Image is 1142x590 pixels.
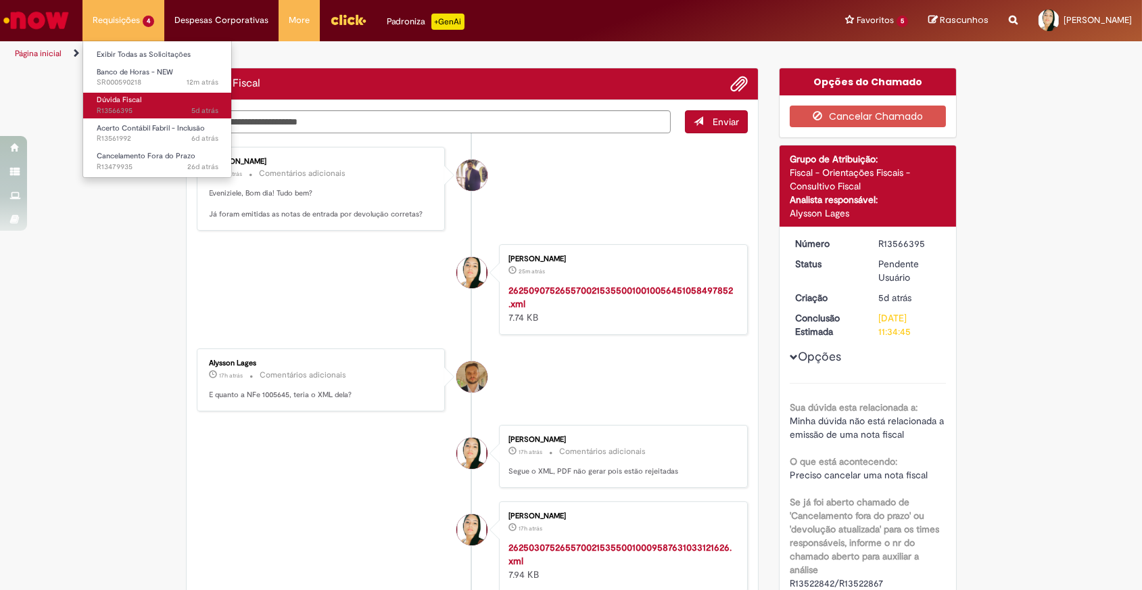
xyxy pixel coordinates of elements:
div: [PERSON_NAME] [210,158,435,166]
time: 24/09/2025 10:11:05 [191,133,218,143]
small: Comentários adicionais [260,168,346,179]
img: ServiceNow [1,7,71,34]
b: Se já foi aberto chamado de 'Cancelamento fora do prazo' ou 'devolução atualizada' para os times ... [790,496,939,576]
a: Exibir Todas as Solicitações [83,47,232,62]
time: 25/09/2025 12:16:28 [191,106,218,116]
span: 6d atrás [191,133,218,143]
small: Comentários adicionais [260,369,347,381]
a: Aberto SR000590218 : Banco de Horas - NEW [83,65,232,90]
div: Padroniza [387,14,465,30]
button: Enviar [685,110,748,133]
span: Cancelamento Fora do Prazo [97,151,195,161]
a: Aberto R13561992 : Acerto Contábil Fabril - Inclusão [83,121,232,146]
span: Banco de Horas - NEW [97,67,173,77]
div: Alysson Lages [210,359,435,367]
div: 7.74 KB [508,283,734,324]
a: 26250307526557002153550010009587631033121626.xml [508,541,732,567]
span: Rascunhos [940,14,989,26]
span: Enviar [713,116,739,128]
dt: Criação [785,291,868,304]
div: Gabriel Rodrigues Barao [456,160,487,191]
time: 30/09/2025 08:14:43 [519,267,545,275]
time: 30/09/2025 08:32:00 [220,170,243,178]
span: Despesas Corporativas [174,14,268,27]
button: Adicionar anexos [730,75,748,93]
div: R13566395 [878,237,941,250]
time: 29/09/2025 15:53:31 [220,371,243,380]
span: R13561992 [97,133,218,144]
span: R13522842/R13522867 [790,577,883,589]
dt: Número [785,237,868,250]
div: Analista responsável: [790,193,946,206]
span: Acerto Contábil Fabril - Inclusão [97,123,205,133]
time: 29/09/2025 15:45:24 [519,524,542,532]
p: Eveniziele, Bom dia! Tudo bem? Já foram emitidas as notas de entrada por devolução corretas? [210,188,435,220]
span: [PERSON_NAME] [1064,14,1132,26]
span: 5d atrás [191,106,218,116]
span: Minha dúvida não está relacionada a emissão de uma nota fiscal [790,415,947,440]
a: Página inicial [15,48,62,59]
div: Alysson Lages [456,361,487,392]
span: 4 [143,16,154,27]
ul: Trilhas de página [10,41,751,66]
span: 5d atrás [878,292,911,304]
span: Requisições [93,14,140,27]
small: Comentários adicionais [559,446,646,457]
span: More [289,14,310,27]
div: Alysson Lages [790,206,946,220]
time: 29/09/2025 15:46:22 [519,448,542,456]
div: Eveniziele Rodrigues Da Silva [456,438,487,469]
a: Aberto R13566395 : Dúvida Fiscal [83,93,232,118]
div: 25/09/2025 12:16:26 [878,291,941,304]
span: R13479935 [97,162,218,173]
span: 12m atrás [187,77,218,87]
span: 17h atrás [519,448,542,456]
span: Favoritos [857,14,894,27]
div: Eveniziele Rodrigues Da Silva [456,257,487,288]
dt: Status [785,257,868,271]
p: E quanto a NFe 1005645, teria o XML dela? [210,390,435,401]
time: 04/09/2025 10:11:30 [187,162,218,172]
time: 30/09/2025 08:26:52 [187,77,218,87]
div: [DATE] 11:34:45 [878,311,941,338]
span: 17h atrás [220,371,243,380]
span: Dúvida Fiscal [97,95,141,105]
p: Segue o XML, PDF não gerar pois estão rejeitadas [508,466,734,477]
span: 25m atrás [519,267,545,275]
span: SR000590218 [97,77,218,88]
span: R13566395 [97,106,218,116]
div: Fiscal - Orientações Fiscais - Consultivo Fiscal [790,166,946,193]
div: Pendente Usuário [878,257,941,284]
div: Eveniziele Rodrigues Da Silva [456,514,487,545]
div: 7.94 KB [508,541,734,581]
img: click_logo_yellow_360x200.png [330,9,366,30]
div: [PERSON_NAME] [508,255,734,263]
a: Aberto R13479935 : Cancelamento Fora do Prazo [83,149,232,174]
span: 5 [897,16,908,27]
a: 26250907526557002153550010010056451058497852.xml [508,284,733,310]
span: 7m atrás [220,170,243,178]
button: Cancelar Chamado [790,106,946,127]
span: 26d atrás [187,162,218,172]
time: 25/09/2025 12:16:26 [878,292,911,304]
textarea: Digite sua mensagem aqui... [197,110,671,133]
p: +GenAi [431,14,465,30]
b: O que está acontecendo: [790,455,897,468]
div: Opções do Chamado [780,68,956,95]
span: 17h atrás [519,524,542,532]
ul: Requisições [82,41,232,178]
div: [PERSON_NAME] [508,512,734,520]
span: Preciso cancelar uma nota fiscal [790,469,928,481]
dt: Conclusão Estimada [785,311,868,338]
div: [PERSON_NAME] [508,436,734,444]
b: Sua dúvida esta relacionada a: [790,401,918,413]
div: Grupo de Atribuição: [790,152,946,166]
a: Rascunhos [928,14,989,27]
